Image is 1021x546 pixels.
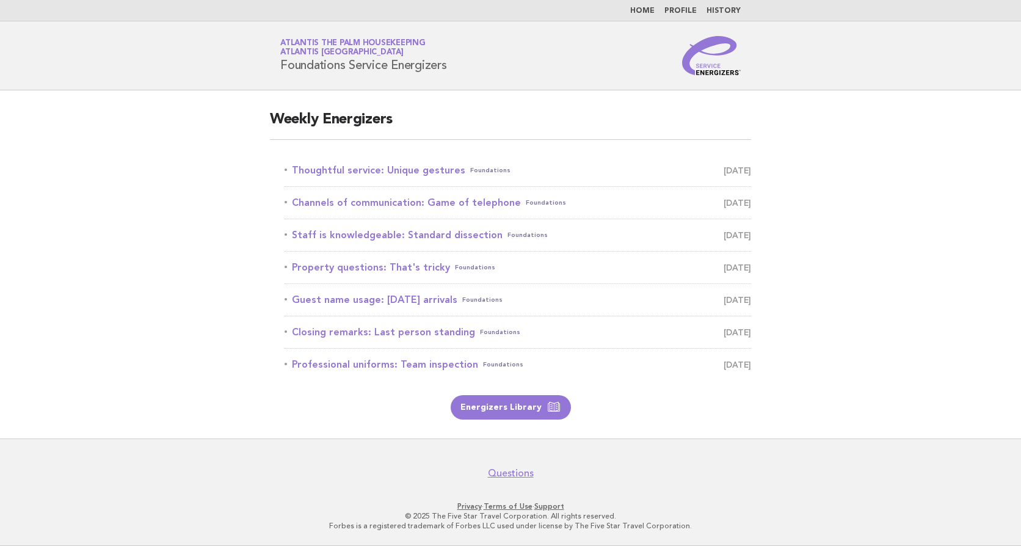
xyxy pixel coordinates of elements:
a: Atlantis The Palm HousekeepingAtlantis [GEOGRAPHIC_DATA] [280,39,426,56]
a: Home [630,7,655,15]
span: [DATE] [724,227,751,244]
a: Property questions: That's trickyFoundations [DATE] [285,259,751,276]
a: Closing remarks: Last person standingFoundations [DATE] [285,324,751,341]
a: Privacy [457,502,482,511]
span: [DATE] [724,291,751,308]
span: [DATE] [724,356,751,373]
a: Support [534,502,564,511]
a: History [707,7,741,15]
span: Foundations [470,162,511,179]
span: Foundations [526,194,566,211]
span: Foundations [455,259,495,276]
img: Service Energizers [682,36,741,75]
a: Staff is knowledgeable: Standard dissectionFoundations [DATE] [285,227,751,244]
a: Profile [664,7,697,15]
p: Forbes is a registered trademark of Forbes LLC used under license by The Five Star Travel Corpora... [137,521,884,531]
span: [DATE] [724,162,751,179]
h1: Foundations Service Energizers [280,40,447,71]
p: © 2025 The Five Star Travel Corporation. All rights reserved. [137,511,884,521]
a: Professional uniforms: Team inspectionFoundations [DATE] [285,356,751,373]
span: Foundations [462,291,503,308]
a: Guest name usage: [DATE] arrivalsFoundations [DATE] [285,291,751,308]
span: [DATE] [724,194,751,211]
p: · · [137,501,884,511]
h2: Weekly Energizers [270,110,751,140]
span: Foundations [480,324,520,341]
span: Atlantis [GEOGRAPHIC_DATA] [280,49,404,57]
a: Questions [488,467,534,479]
a: Terms of Use [484,502,532,511]
span: Foundations [507,227,548,244]
span: [DATE] [724,324,751,341]
span: Foundations [483,356,523,373]
a: Channels of communication: Game of telephoneFoundations [DATE] [285,194,751,211]
span: [DATE] [724,259,751,276]
a: Thoughtful service: Unique gesturesFoundations [DATE] [285,162,751,179]
a: Energizers Library [451,395,571,420]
